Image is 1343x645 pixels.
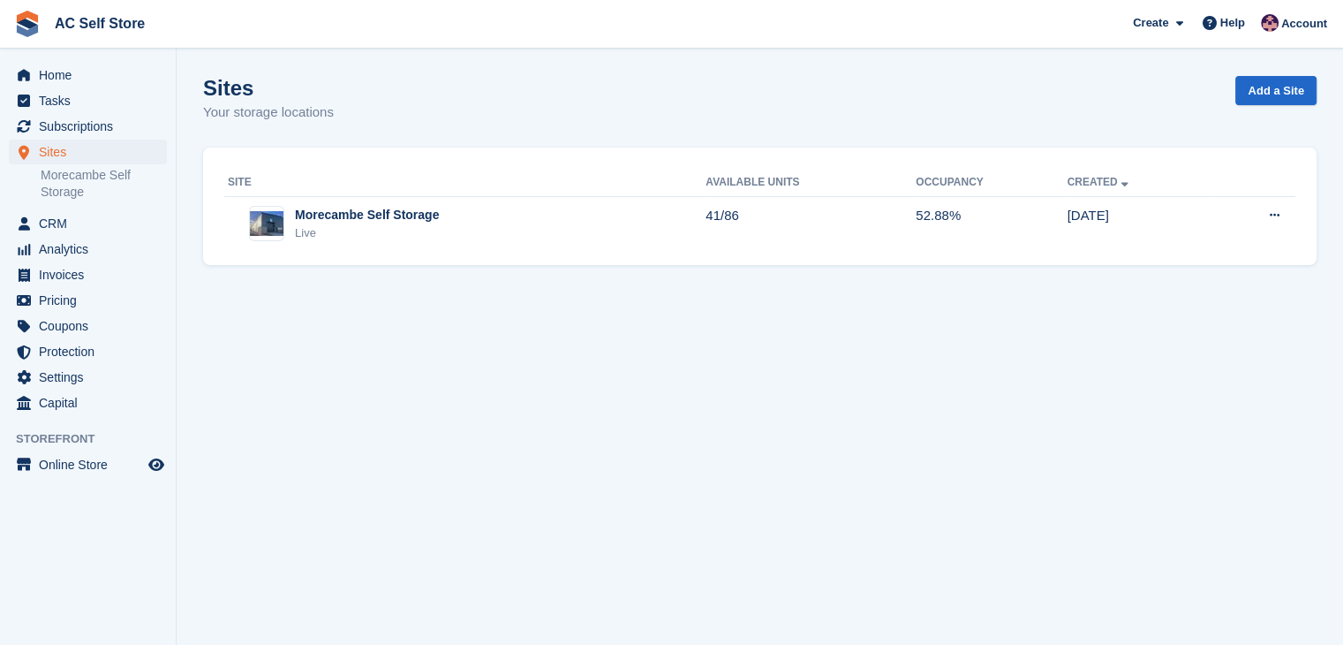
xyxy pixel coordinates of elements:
a: menu [9,237,167,262]
a: menu [9,314,167,338]
span: Analytics [39,237,145,262]
a: menu [9,140,167,164]
a: menu [9,63,167,87]
a: Preview store [146,454,167,475]
div: Morecambe Self Storage [295,206,439,224]
span: Subscriptions [39,114,145,139]
span: Coupons [39,314,145,338]
span: Invoices [39,262,145,287]
span: Settings [39,365,145,390]
td: 41/86 [705,196,916,251]
span: Online Store [39,452,145,477]
div: Live [295,224,439,242]
span: Capital [39,391,145,415]
img: stora-icon-8386f47178a22dfd0bd8f6a31ec36ba5ce8667c1dd55bd0f319d3a0aa187defe.svg [14,11,41,37]
a: menu [9,391,167,415]
span: Pricing [39,288,145,313]
a: menu [9,88,167,113]
th: Site [224,169,705,197]
td: 52.88% [916,196,1067,251]
a: menu [9,262,167,287]
a: menu [9,211,167,236]
span: Create [1133,14,1168,32]
span: Home [39,63,145,87]
a: AC Self Store [48,9,152,38]
a: menu [9,339,167,364]
th: Available Units [705,169,916,197]
a: Add a Site [1235,76,1317,105]
img: Ted Cox [1261,14,1279,32]
span: Account [1281,15,1327,33]
h1: Sites [203,76,334,100]
a: menu [9,452,167,477]
span: Help [1220,14,1245,32]
span: Protection [39,339,145,364]
a: Morecambe Self Storage [41,167,167,201]
span: Storefront [16,430,176,448]
span: CRM [39,211,145,236]
a: menu [9,114,167,139]
a: menu [9,288,167,313]
span: Sites [39,140,145,164]
a: Created [1067,176,1131,188]
p: Your storage locations [203,102,334,123]
span: Tasks [39,88,145,113]
img: Image of Morecambe Self Storage site [250,211,283,237]
a: menu [9,365,167,390]
td: [DATE] [1067,196,1211,251]
th: Occupancy [916,169,1067,197]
